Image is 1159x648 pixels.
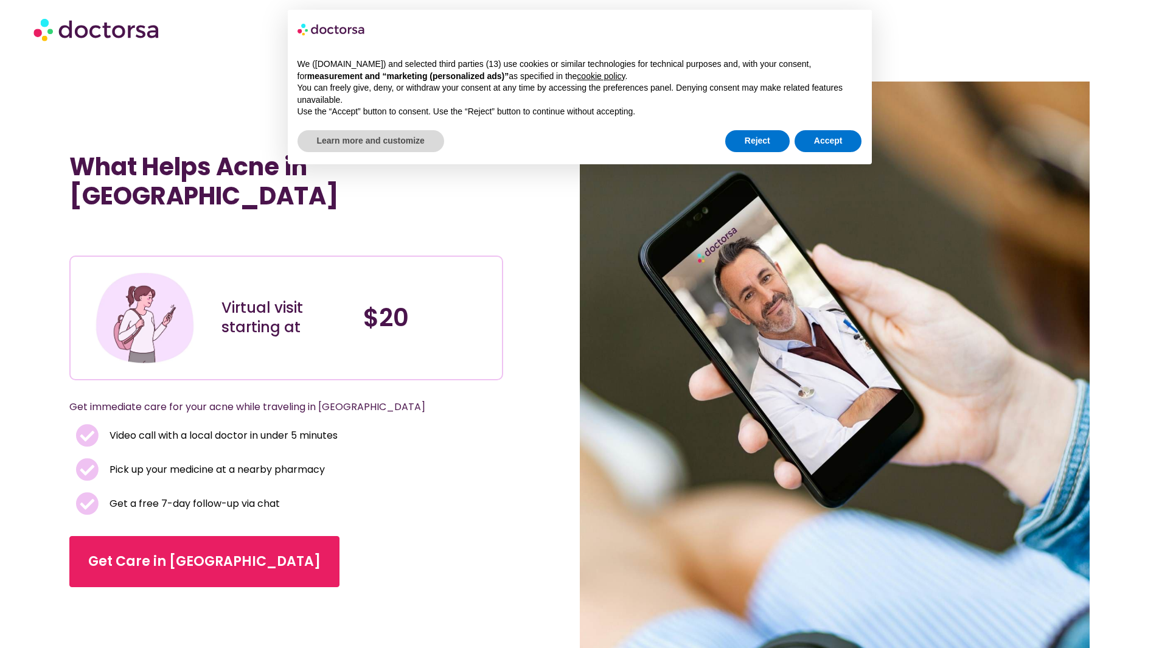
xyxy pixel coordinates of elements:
[75,229,258,243] iframe: Customer reviews powered by Trustpilot
[363,303,493,332] h4: $20
[69,399,473,416] p: Get immediate care for your acne while traveling in [GEOGRAPHIC_DATA]
[795,130,862,152] button: Accept
[298,58,862,82] p: We ([DOMAIN_NAME]) and selected third parties (13) use cookies or similar technologies for techni...
[69,152,503,211] h1: What Helps Acne in [GEOGRAPHIC_DATA]
[298,82,862,106] p: You can freely give, deny, or withdraw your consent at any time by accessing the preferences pane...
[69,536,339,587] a: Get Care in [GEOGRAPHIC_DATA]
[725,130,790,152] button: Reject
[93,266,197,369] img: Illustration depicting a young woman in a casual outfit, engaged with her smartphone. She has a p...
[577,71,625,81] a: cookie policy
[298,130,444,152] button: Learn more and customize
[221,298,351,337] div: Virtual visit starting at
[106,427,338,444] span: Video call with a local doctor in under 5 minutes
[106,461,325,478] span: Pick up your medicine at a nearby pharmacy
[298,106,862,118] p: Use the “Accept” button to consent. Use the “Reject” button to continue without accepting.
[307,71,509,81] strong: measurement and “marketing (personalized ads)”
[88,552,321,571] span: Get Care in [GEOGRAPHIC_DATA]
[298,19,366,39] img: logo
[106,495,280,512] span: Get a free 7-day follow-up via chat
